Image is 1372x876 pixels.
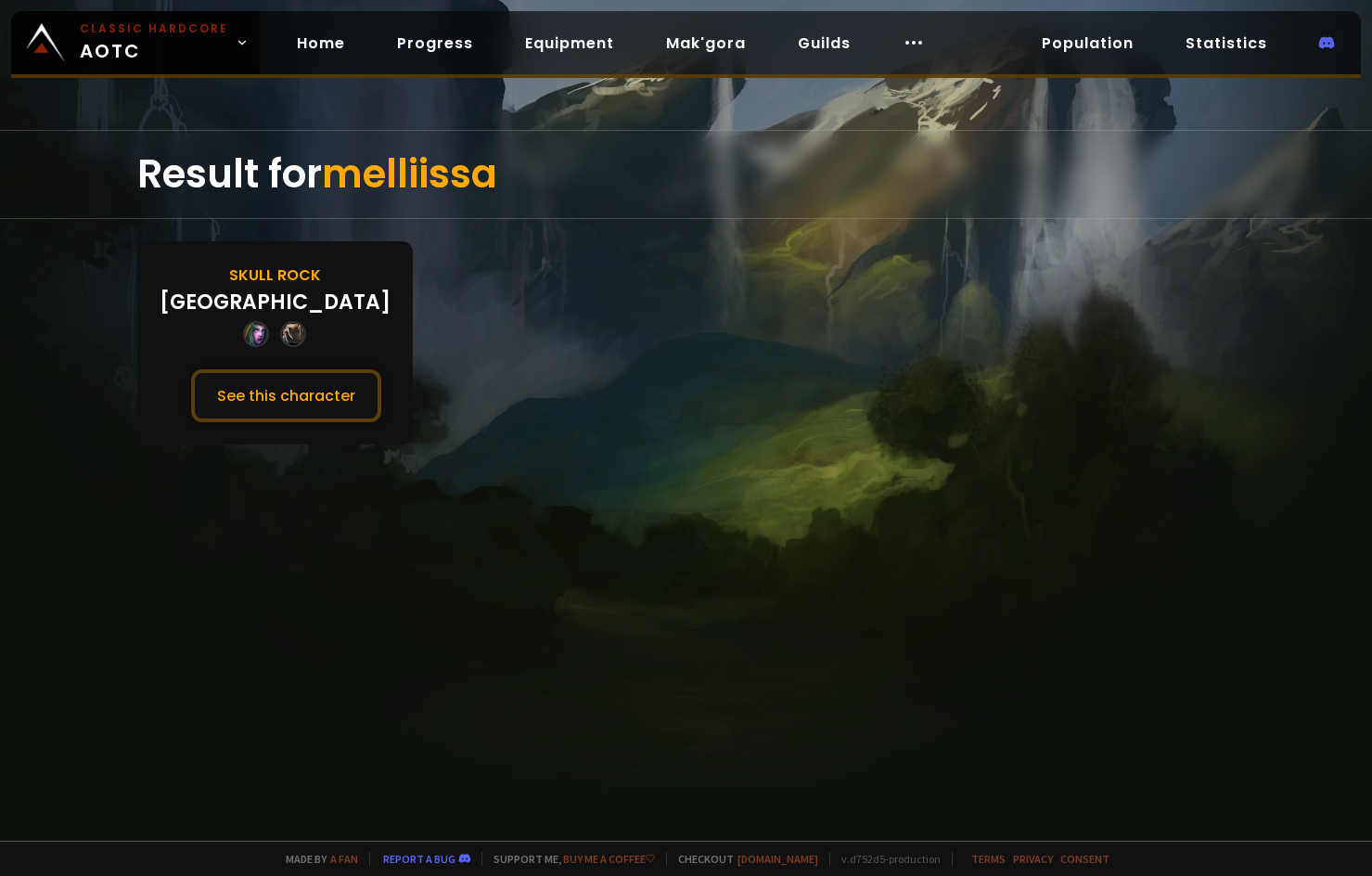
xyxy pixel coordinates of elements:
div: [GEOGRAPHIC_DATA] [160,287,391,317]
a: Classic HardcoreAOTC [11,11,260,74]
a: Home [282,24,360,62]
small: Classic Hardcore [80,20,228,37]
a: Terms [971,852,1006,866]
a: Statistics [1171,24,1282,62]
span: Made by [275,852,358,866]
span: melliissa [322,147,497,201]
div: Skull Rock [229,264,321,287]
a: Equipment [510,24,629,62]
a: a fan [330,852,358,866]
a: Buy me a coffee [563,852,655,866]
a: Guilds [783,24,866,62]
span: Support me, [481,852,655,866]
a: Consent [1060,852,1109,866]
span: Checkout [666,852,818,866]
a: Report a bug [383,852,455,866]
a: Progress [382,24,488,62]
a: [DOMAIN_NAME] [737,852,818,866]
a: Population [1027,24,1148,62]
a: Privacy [1013,852,1053,866]
div: Result for [137,131,1235,218]
a: Mak'gora [651,24,761,62]
span: AOTC [80,20,228,65]
button: See this character [191,369,381,422]
span: v. d752d5 - production [829,852,941,866]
